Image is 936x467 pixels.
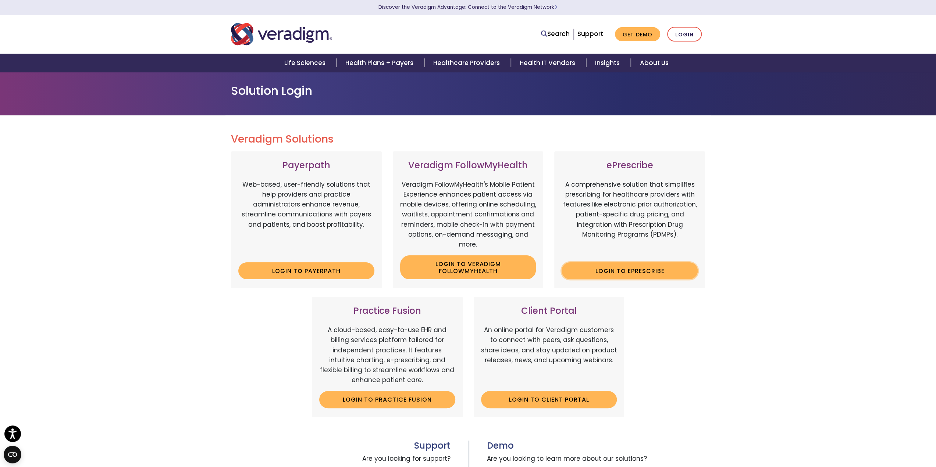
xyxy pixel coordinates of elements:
[319,306,455,316] h3: Practice Fusion
[562,262,698,279] a: Login to ePrescribe
[487,441,705,451] h3: Demo
[319,391,455,408] a: Login to Practice Fusion
[337,54,424,72] a: Health Plans + Payers
[231,441,451,451] h3: Support
[511,54,586,72] a: Health IT Vendors
[541,29,570,39] a: Search
[238,262,374,279] a: Login to Payerpath
[481,391,617,408] a: Login to Client Portal
[238,160,374,171] h3: Payerpath
[275,54,337,72] a: Life Sciences
[631,54,677,72] a: About Us
[577,29,603,38] a: Support
[4,446,21,463] button: Open CMP widget
[795,414,927,458] iframe: Drift Chat Widget
[231,133,705,146] h2: Veradigm Solutions
[400,160,536,171] h3: Veradigm FollowMyHealth
[554,4,558,11] span: Learn More
[667,27,702,42] a: Login
[562,180,698,257] p: A comprehensive solution that simplifies prescribing for healthcare providers with features like ...
[562,160,698,171] h3: ePrescribe
[481,325,617,385] p: An online portal for Veradigm customers to connect with peers, ask questions, share ideas, and st...
[424,54,510,72] a: Healthcare Providers
[400,255,536,279] a: Login to Veradigm FollowMyHealth
[586,54,631,72] a: Insights
[319,325,455,385] p: A cloud-based, easy-to-use EHR and billing services platform tailored for independent practices. ...
[231,22,332,46] img: Veradigm logo
[400,180,536,249] p: Veradigm FollowMyHealth's Mobile Patient Experience enhances patient access via mobile devices, o...
[231,84,705,98] h1: Solution Login
[481,306,617,316] h3: Client Portal
[378,4,558,11] a: Discover the Veradigm Advantage: Connect to the Veradigm NetworkLearn More
[238,180,374,257] p: Web-based, user-friendly solutions that help providers and practice administrators enhance revenu...
[615,27,660,42] a: Get Demo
